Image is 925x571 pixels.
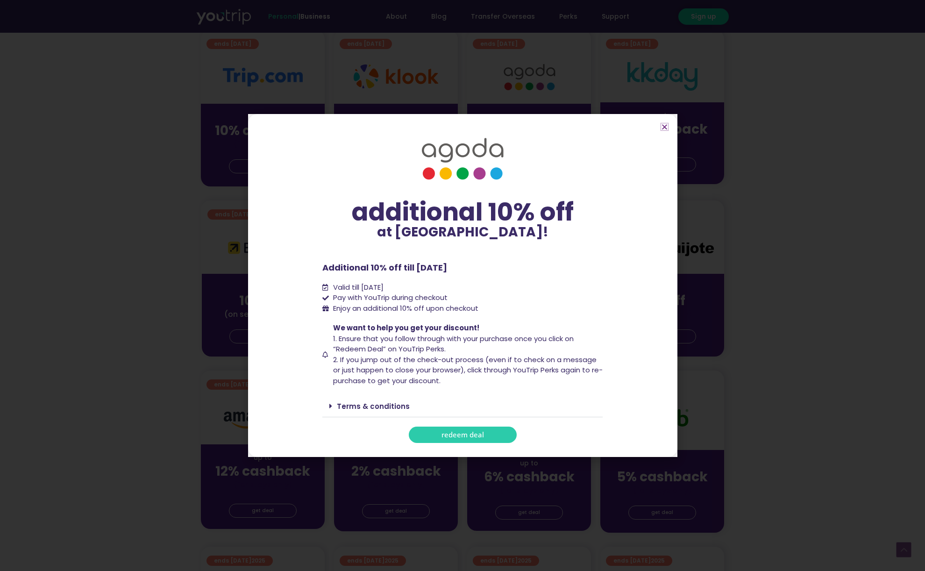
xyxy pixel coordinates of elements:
span: 2. If you jump out of the check-out process (even if to check on a message or just happen to clos... [333,355,603,385]
p: at [GEOGRAPHIC_DATA]! [322,226,603,239]
a: redeem deal [409,427,517,443]
p: Additional 10% off till [DATE] [322,261,603,274]
span: redeem deal [441,431,484,438]
div: Terms & conditions [322,395,603,417]
span: Enjoy an additional 10% off upon checkout [333,303,478,313]
span: 1. Ensure that you follow through with your purchase once you click on “Redeem Deal” on YouTrip P... [333,334,574,354]
a: Terms & conditions [337,401,410,411]
span: Valid till [DATE] [331,282,384,293]
div: additional 10% off [322,199,603,226]
span: Pay with YouTrip during checkout [331,293,448,303]
span: We want to help you get your discount! [333,323,479,333]
a: Close [661,123,668,130]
